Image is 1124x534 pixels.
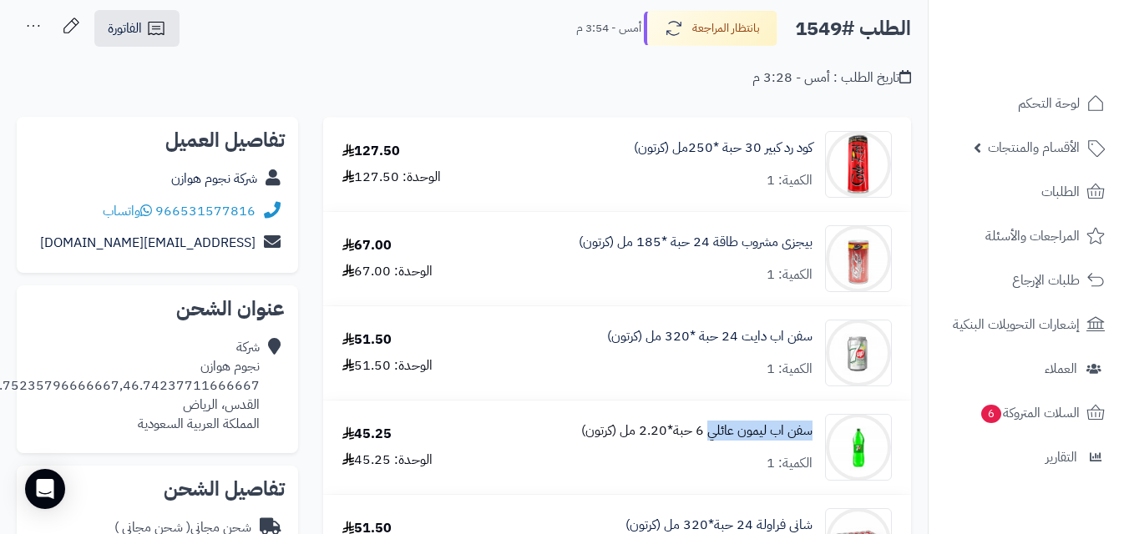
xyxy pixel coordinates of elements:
[342,356,433,375] div: الوحدة: 51.50
[1010,14,1108,49] img: logo-2.png
[30,299,285,319] h2: عنوان الشحن
[826,225,891,292] img: 1747536704-0pJwjI98cPrMq6vp3MSCIk3zPhUD2S1Y-90x90.jpg
[826,320,891,386] img: 1747540408-7a431d2a-4456-4a4d-8b76-9a07e3ea-90x90.jpg
[155,201,256,221] a: 966531577816
[1045,357,1077,380] span: العملاء
[579,233,813,252] a: بيجزى مشروب طاقة 24 حبة *185 مل (كرتون)
[980,401,1080,425] span: السلات المتروكة
[25,469,65,509] div: Open Intercom Messenger
[980,404,1002,424] span: 6
[342,262,433,281] div: الوحدة: 67.00
[826,131,891,198] img: 1747536125-51jkufB9faL._AC_SL1000-90x90.jpg
[30,130,285,150] h2: تفاصيل العميل
[939,305,1114,345] a: إشعارات التحويلات البنكية
[103,201,152,221] a: واتساب
[939,83,1114,123] a: لوحة التحكم
[988,136,1080,159] span: الأقسام والمنتجات
[767,265,813,285] div: الكمية: 1
[752,68,911,88] div: تاريخ الطلب : أمس - 3:28 م
[1041,180,1080,204] span: الطلبات
[171,169,257,189] a: شركة نجوم هوازن
[108,18,142,38] span: الفاتورة
[40,233,256,253] a: [EMAIL_ADDRESS][DOMAIN_NAME]
[795,12,911,46] h2: الطلب #1549
[939,216,1114,256] a: المراجعات والأسئلة
[342,168,441,187] div: الوحدة: 127.50
[939,393,1114,433] a: السلات المتروكة6
[939,349,1114,389] a: العملاء
[767,360,813,379] div: الكمية: 1
[1046,446,1077,469] span: التقارير
[953,313,1080,336] span: إشعارات التحويلات البنكية
[342,451,433,470] div: الوحدة: 45.25
[607,327,813,346] a: سفن اب دايت 24 حبة *320 مل (كرتون)
[939,437,1114,477] a: التقارير
[94,10,180,47] a: الفاتورة
[342,236,392,255] div: 67.00
[342,425,392,444] div: 45.25
[1012,269,1080,292] span: طلبات الإرجاع
[634,139,813,158] a: كود رد كبير 30 حبة *250مل (كرتون)
[644,11,777,46] button: بانتظار المراجعة
[1018,92,1080,115] span: لوحة التحكم
[581,421,813,441] a: سفن اب ليمون عائلي 6 حبة*2.20 مل (كرتون)
[342,142,400,161] div: 127.50
[30,479,285,499] h2: تفاصيل الشحن
[985,224,1080,248] span: المراجعات والأسئلة
[939,172,1114,212] a: الطلبات
[939,260,1114,300] a: طلبات الإرجاع
[342,330,392,350] div: 51.50
[826,414,891,481] img: 1747541306-e6e5e2d5-9b67-463e-b81b-59a02ee4-90x90.jpg
[576,20,641,37] small: أمس - 3:54 م
[767,454,813,473] div: الكمية: 1
[767,171,813,190] div: الكمية: 1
